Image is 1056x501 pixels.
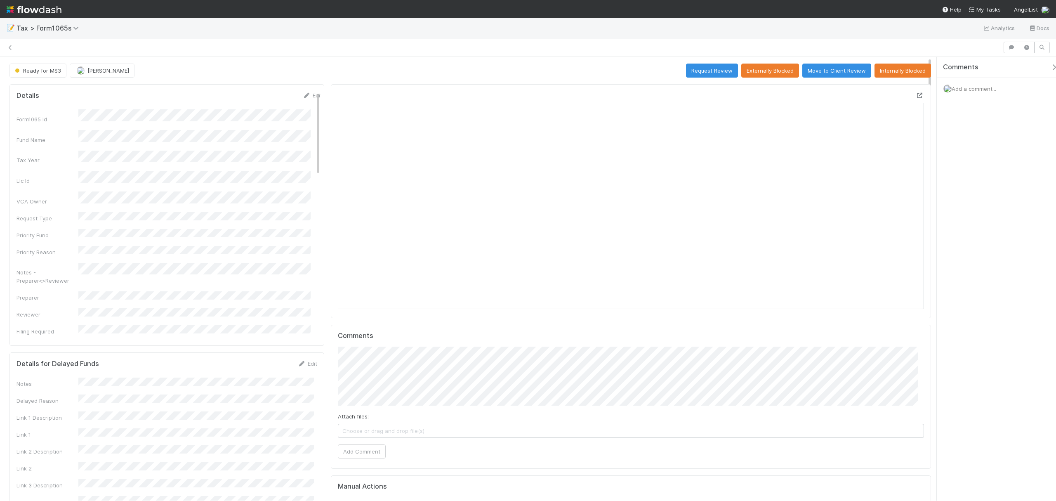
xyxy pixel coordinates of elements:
[16,293,78,302] div: Preparer
[338,444,386,458] button: Add Comment
[16,464,78,473] div: Link 2
[16,197,78,206] div: VCA Owner
[303,92,322,99] a: Edit
[943,63,978,71] span: Comments
[1028,23,1049,33] a: Docs
[942,5,962,14] div: Help
[968,5,1001,14] a: My Tasks
[338,412,369,421] label: Attach files:
[16,156,78,164] div: Tax Year
[16,447,78,456] div: Link 2 Description
[338,424,924,437] span: Choose or drag and drop file(s)
[16,214,78,222] div: Request Type
[952,85,996,92] span: Add a comment...
[983,23,1015,33] a: Analytics
[7,2,61,17] img: logo-inverted-e16ddd16eac7371096b0.svg
[338,482,387,491] h5: Manual Actions
[16,177,78,185] div: Llc Id
[943,85,952,93] img: avatar_d45d11ee-0024-4901-936f-9df0a9cc3b4e.png
[16,24,83,32] span: Tax > Form1065s
[16,414,78,422] div: Link 1 Description
[16,268,78,285] div: Notes - Preparer<>Reviewer
[7,24,15,31] span: 📝
[16,397,78,405] div: Delayed Reason
[16,327,78,336] div: Filing Required
[87,67,129,74] span: [PERSON_NAME]
[16,481,78,489] div: Link 3 Description
[968,6,1001,13] span: My Tasks
[16,430,78,439] div: Link 1
[741,64,799,78] button: Externally Blocked
[16,92,39,100] h5: Details
[1041,6,1049,14] img: avatar_d45d11ee-0024-4901-936f-9df0a9cc3b4e.png
[16,380,78,388] div: Notes
[16,310,78,319] div: Reviewer
[16,231,78,239] div: Priority Fund
[338,332,924,340] h5: Comments
[298,360,317,367] a: Edit
[77,66,85,75] img: avatar_d45d11ee-0024-4901-936f-9df0a9cc3b4e.png
[16,360,99,368] h5: Details for Delayed Funds
[686,64,738,78] button: Request Review
[16,136,78,144] div: Fund Name
[70,64,134,78] button: [PERSON_NAME]
[1014,6,1038,13] span: AngelList
[802,64,871,78] button: Move to Client Review
[16,248,78,256] div: Priority Reason
[16,115,78,123] div: Form1065 Id
[874,64,931,78] button: Internally Blocked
